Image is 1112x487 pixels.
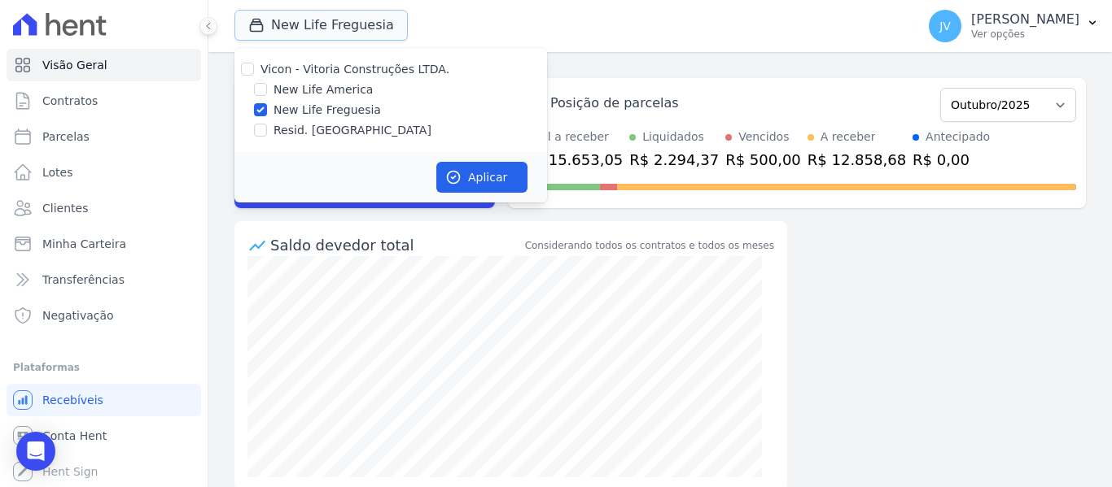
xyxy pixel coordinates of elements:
div: Open Intercom Messenger [16,432,55,471]
div: Vencidos [738,128,789,146]
a: Transferências [7,263,201,296]
a: Conta Hent [7,420,201,452]
div: R$ 12.858,68 [808,149,906,171]
a: Visão Geral [7,49,201,81]
div: Considerando todos os contratos e todos os meses [525,238,774,253]
div: Posição de parcelas [550,93,679,113]
div: R$ 500,00 [725,149,801,171]
label: Vicon - Vitoria Construções LTDA. [260,63,449,76]
span: Transferências [42,272,125,288]
button: JV [PERSON_NAME] Ver opções [916,3,1112,49]
button: Aplicar [436,162,528,193]
p: Ver opções [971,28,1079,41]
label: New Life Freguesia [274,102,381,119]
div: R$ 15.653,05 [524,149,623,171]
a: Parcelas [7,120,201,153]
a: Negativação [7,299,201,332]
div: Total a receber [524,128,623,146]
a: Contratos [7,85,201,117]
label: Resid. [GEOGRAPHIC_DATA] [274,122,431,139]
span: Contratos [42,93,98,109]
div: Saldo devedor total [270,234,522,256]
div: Plataformas [13,358,195,377]
span: Lotes [42,164,73,180]
div: Liquidados [642,128,704,146]
a: Clientes [7,192,201,224]
span: Negativação [42,307,114,324]
a: Recebíveis [7,384,201,416]
span: Clientes [42,200,88,216]
span: Recebíveis [42,392,103,408]
p: [PERSON_NAME] [971,11,1079,28]
div: R$ 0,00 [913,149,990,171]
button: New Life Freguesia [234,10,408,41]
a: Lotes [7,156,201,189]
span: Minha Carteira [42,236,126,252]
span: JV [939,20,951,32]
div: A receber [821,128,876,146]
div: Antecipado [926,128,990,146]
span: Visão Geral [42,57,107,73]
span: Parcelas [42,128,90,145]
a: Minha Carteira [7,228,201,260]
div: R$ 2.294,37 [629,149,719,171]
label: New Life America [274,81,373,98]
span: Conta Hent [42,428,107,444]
